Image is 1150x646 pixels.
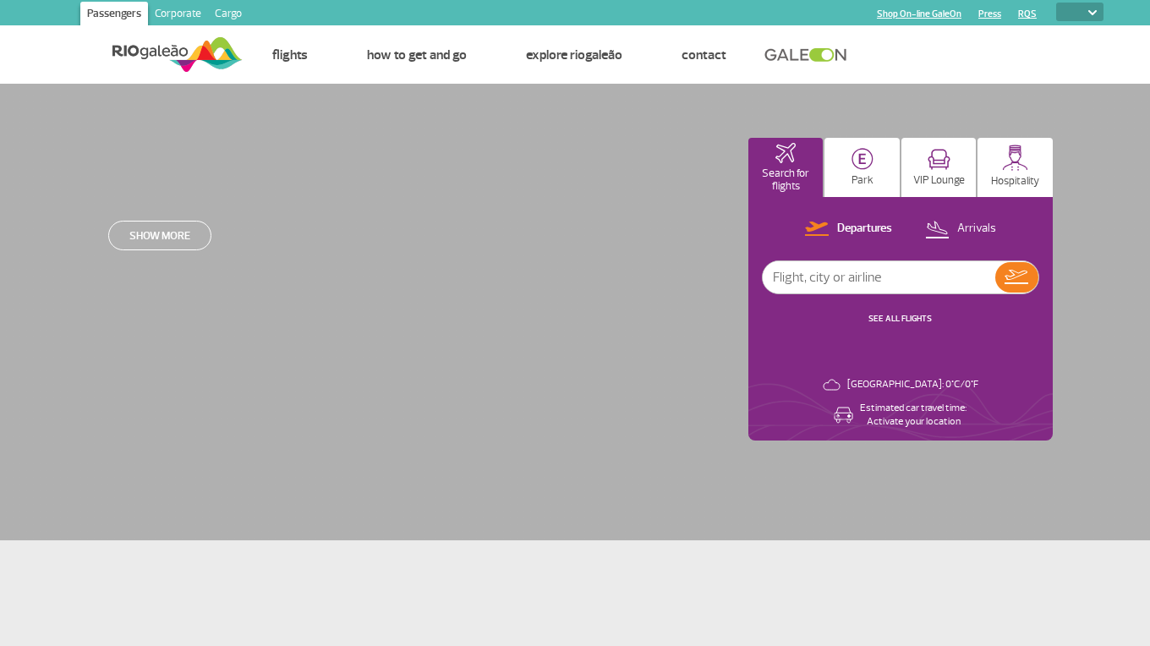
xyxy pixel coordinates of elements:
[852,148,873,170] img: carParkingHome.svg
[526,47,622,63] a: Explore RIOgaleão
[1002,145,1028,171] img: hospitality.svg
[824,138,900,197] button: Park
[957,221,996,237] p: Arrivals
[847,378,978,391] p: [GEOGRAPHIC_DATA]: 0°C/0°F
[108,221,211,250] a: Show more
[367,47,467,63] a: How to get and go
[977,138,1053,197] button: Hospitality
[852,174,873,187] p: Park
[208,2,249,29] a: Cargo
[991,175,1039,188] p: Hospitality
[148,2,208,29] a: Corporate
[682,47,726,63] a: Contact
[868,313,932,324] a: SEE ALL FLIGHTS
[272,47,308,63] a: Flights
[913,174,965,187] p: VIP Lounge
[877,8,961,19] a: Shop On-line GaleOn
[920,218,1001,240] button: Arrivals
[763,261,995,293] input: Flight, city or airline
[748,138,824,197] button: Search for flights
[928,149,950,170] img: vipRoom.svg
[775,143,796,163] img: airplaneHomeActive.svg
[1018,8,1037,19] a: RQS
[837,221,892,237] p: Departures
[800,218,897,240] button: Departures
[901,138,977,197] button: VIP Lounge
[80,2,148,29] a: Passengers
[863,312,937,326] button: SEE ALL FLIGHTS
[757,167,815,193] p: Search for flights
[860,402,967,429] p: Estimated car travel time: Activate your location
[978,8,1001,19] a: Press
